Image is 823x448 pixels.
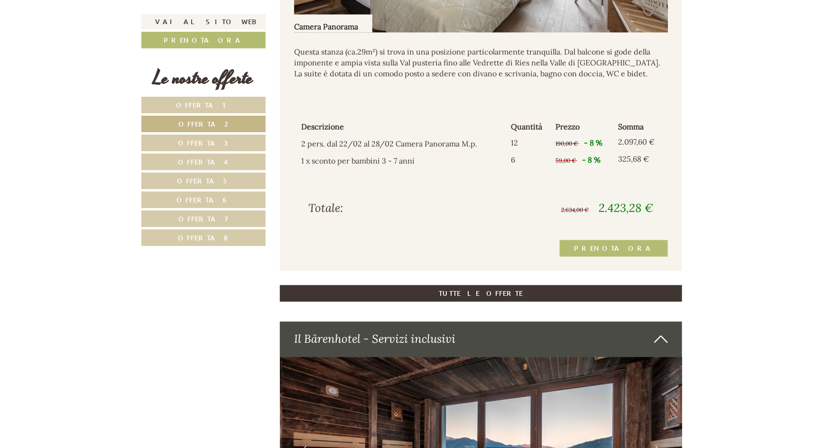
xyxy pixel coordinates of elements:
[178,157,229,166] span: Offerta 4
[178,214,228,223] span: Offerta 7
[176,101,231,110] span: Offerta 1
[141,32,266,48] a: Prenota ora
[614,119,660,134] th: Somma
[177,176,230,185] span: Offerta 5
[294,46,668,79] p: Questa stanza (ca.29m²) si trova in una posizione particolarmente tranquilla. Dal balcone si gode...
[614,135,660,152] td: 2.097,60 €
[599,201,654,215] span: 2.423,28 €
[582,155,601,165] span: - 8 %
[614,152,660,169] td: 325,68 €
[555,140,578,147] span: 190,00 €
[552,119,614,134] th: Prezzo
[294,14,372,32] div: Camera Panorama
[507,119,552,134] th: Quantità
[280,285,682,302] a: TUTTE LE OFFERTE
[177,195,230,204] span: Offerta 6
[301,200,481,216] div: Totale:
[178,138,229,147] span: Offerta 3
[507,152,552,169] td: 6
[301,119,507,134] th: Descrizione
[141,14,266,29] a: Vai al sito web
[178,233,229,242] span: Offerta 8
[280,321,682,357] div: Il Bärenhotel - Servizi inclusivi
[301,152,507,169] td: 1 x sconto per bambini 3 - 7 anni
[301,135,507,152] td: 2 pers. dal 22/02 al 28/02 Camera Panorama M.p.
[141,65,266,92] div: Le nostre offerte
[562,206,589,213] span: 2.634,00 €
[555,157,576,164] span: 59,00 €
[507,135,552,152] td: 12
[178,119,228,128] span: Offerta 2
[560,240,668,256] a: Prenota ora
[584,138,602,147] span: - 8 %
